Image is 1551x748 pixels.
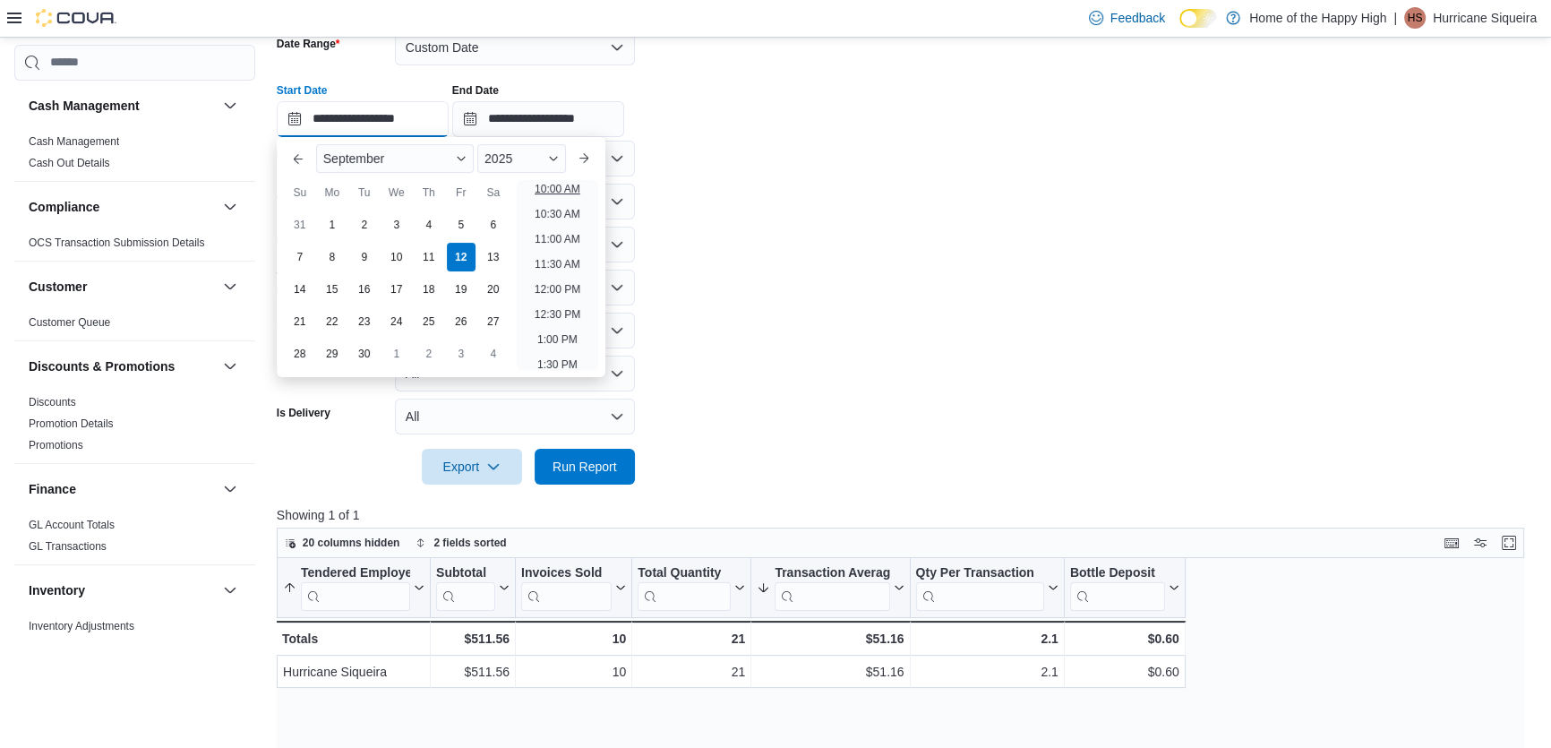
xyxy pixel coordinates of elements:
li: 11:30 AM [527,254,587,275]
div: day-1 [382,340,411,368]
button: Finance [219,478,241,500]
div: day-27 [479,307,508,336]
span: 2 fields sorted [433,536,506,550]
div: day-26 [447,307,476,336]
button: Export [422,449,522,485]
div: 21 [638,661,745,683]
span: Run Report [553,458,617,476]
div: day-10 [382,243,411,271]
span: Cash Out Details [29,156,110,170]
div: day-8 [318,243,347,271]
div: Tendered Employee [301,564,410,610]
div: day-3 [447,340,476,368]
div: day-6 [479,211,508,239]
label: Start Date [277,83,328,98]
h3: Compliance [29,198,99,216]
p: Home of the Happy High [1249,7,1386,29]
div: $51.16 [757,661,904,683]
div: day-25 [415,307,443,336]
li: 1:00 PM [530,329,585,350]
li: 10:30 AM [527,203,587,225]
button: Customer [29,278,216,296]
button: Open list of options [610,237,624,252]
span: Discounts [29,395,76,409]
button: Run Report [535,449,635,485]
h3: Inventory [29,581,85,599]
a: GL Transactions [29,540,107,553]
a: Promotion Details [29,417,114,430]
div: Qty Per Transaction [915,564,1043,610]
div: 10 [521,661,626,683]
button: Total Quantity [638,564,745,610]
div: day-2 [350,211,379,239]
div: day-16 [350,275,379,304]
div: $51.16 [757,628,904,649]
button: Open list of options [610,194,624,209]
div: $0.60 [1070,628,1179,649]
span: Customer Queue [29,315,110,330]
div: day-13 [479,243,508,271]
div: day-21 [286,307,314,336]
div: $511.56 [436,661,510,683]
span: Dark Mode [1179,28,1180,29]
div: Mo [318,178,347,207]
li: 10:00 AM [527,178,587,200]
div: day-24 [382,307,411,336]
div: Qty Per Transaction [915,564,1043,581]
button: Display options [1470,532,1491,554]
p: Hurricane Siqueira [1433,7,1537,29]
h3: Finance [29,480,76,498]
div: day-30 [350,340,379,368]
div: day-29 [318,340,347,368]
div: Total Quantity [638,564,731,610]
button: Compliance [29,198,216,216]
div: Customer [14,312,255,340]
h3: Cash Management [29,97,140,115]
h3: Discounts & Promotions [29,357,175,375]
div: day-20 [479,275,508,304]
button: Transaction Average [757,564,904,610]
div: Subtotal [436,564,495,581]
span: HS [1408,7,1423,29]
div: Button. Open the year selector. 2025 is currently selected. [477,144,566,173]
div: day-15 [318,275,347,304]
div: Total Quantity [638,564,731,581]
div: day-22 [318,307,347,336]
button: Qty Per Transaction [915,564,1058,610]
div: 2.1 [915,661,1058,683]
button: Subtotal [436,564,510,610]
div: day-19 [447,275,476,304]
label: Date Range [277,37,340,51]
label: End Date [452,83,499,98]
input: Dark Mode [1179,9,1217,28]
div: day-2 [415,340,443,368]
button: Tendered Employee [283,564,424,610]
li: 11:00 AM [527,228,587,250]
a: Inventory by Product Historical [29,641,175,654]
div: Cash Management [14,131,255,181]
li: 1:30 PM [530,354,585,375]
div: day-9 [350,243,379,271]
button: Finance [29,480,216,498]
div: Bottle Deposit [1070,564,1165,581]
button: Discounts & Promotions [29,357,216,375]
img: Cova [36,9,116,27]
a: Cash Out Details [29,157,110,169]
button: Cash Management [29,97,216,115]
span: Promotions [29,438,83,452]
div: Finance [14,514,255,564]
h3: Customer [29,278,87,296]
ul: Time [517,180,598,370]
div: Transaction Average [775,564,889,610]
div: $511.56 [436,628,510,649]
div: Fr [447,178,476,207]
span: 20 columns hidden [303,536,400,550]
a: Customer Queue [29,316,110,329]
div: Su [286,178,314,207]
div: Sa [479,178,508,207]
div: We [382,178,411,207]
button: Enter fullscreen [1498,532,1520,554]
div: Th [415,178,443,207]
div: day-12 [447,243,476,271]
span: Cash Management [29,134,119,149]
